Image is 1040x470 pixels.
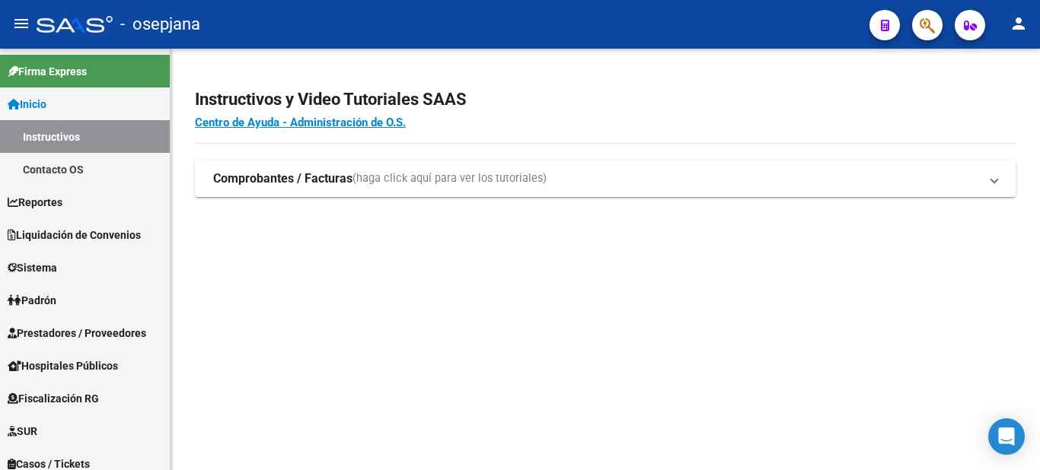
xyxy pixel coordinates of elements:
[195,116,406,129] a: Centro de Ayuda - Administración de O.S.
[8,96,46,113] span: Inicio
[8,423,37,440] span: SUR
[8,227,141,243] span: Liquidación de Convenios
[8,292,56,309] span: Padrón
[8,357,118,374] span: Hospitales Públicos
[12,14,30,33] mat-icon: menu
[195,160,1016,197] mat-expansion-panel-header: Comprobantes / Facturas(haga click aquí para ver los tutoriales)
[8,259,57,276] span: Sistema
[8,325,146,341] span: Prestadores / Proveedores
[353,170,547,187] span: (haga click aquí para ver los tutoriales)
[8,194,62,211] span: Reportes
[8,63,87,80] span: Firma Express
[988,418,1025,455] div: Open Intercom Messenger
[1010,14,1028,33] mat-icon: person
[213,170,353,187] strong: Comprobantes / Facturas
[120,8,200,41] span: - osepjana
[8,390,99,407] span: Fiscalización RG
[195,85,1016,114] h2: Instructivos y Video Tutoriales SAAS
